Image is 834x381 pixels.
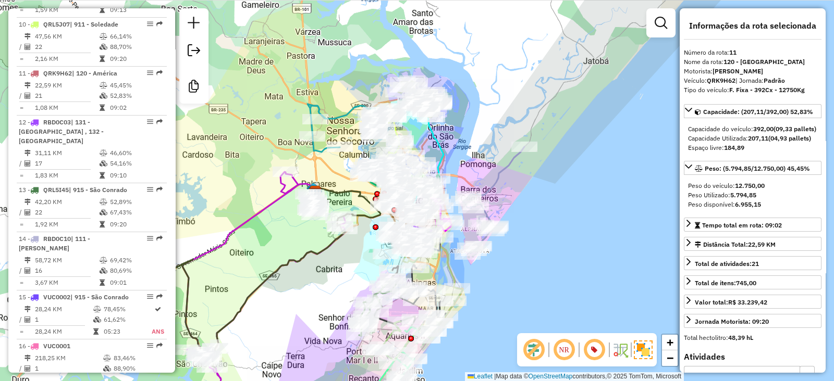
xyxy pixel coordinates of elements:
[24,150,31,156] i: Distância Total
[19,235,90,252] span: 14 -
[19,5,24,15] td: =
[103,365,111,372] i: % de utilização da cubagem
[748,134,768,142] strong: 207,11
[155,306,161,312] i: Rota otimizada
[705,164,810,172] span: Peso: (5.794,85/12.750,00) 45,45%
[34,255,99,265] td: 58,72 KM
[19,277,24,288] td: =
[24,306,31,312] i: Distância Total
[684,333,821,342] div: Total hectolitro:
[729,86,805,94] strong: F. Fixa - 392Cx - 12750Kg
[103,355,111,361] i: % de utilização do peso
[156,119,163,125] em: Rota exportada
[24,355,31,361] i: Distância Total
[19,219,24,230] td: =
[24,257,31,263] i: Distância Total
[695,278,756,288] div: Total de itens:
[551,337,577,362] span: Ocultar NR
[34,5,99,15] td: 1,59 KM
[379,222,405,232] div: Atividade não roteirizada - SUP. JABUTIANA
[156,235,163,242] em: Rota exportada
[183,12,204,36] a: Nova sessão e pesquisa
[24,209,31,215] i: Total de Atividades
[19,20,118,28] span: 10 -
[43,235,71,243] span: RBD0C10
[19,265,24,276] td: /
[43,342,70,350] span: VUC0001
[24,268,31,274] i: Total de Atividades
[109,170,162,181] td: 09:10
[774,125,816,133] strong: (09,33 pallets)
[24,93,31,99] i: Total de Atividades
[695,317,769,326] div: Jornada Motorista: 09:20
[156,21,163,27] em: Rota exportada
[695,298,767,307] div: Valor total:
[34,54,99,64] td: 2,16 KM
[100,82,107,88] i: % de utilização do peso
[19,158,24,169] td: /
[521,337,546,362] span: Exibir deslocamento
[753,125,774,133] strong: 392,00
[109,103,162,113] td: 09:02
[684,67,821,76] div: Motorista:
[109,80,162,91] td: 45,45%
[662,350,678,366] a: Zoom out
[183,40,204,63] a: Exportar sessão
[684,104,821,118] a: Capacidade: (207,11/392,00) 52,83%
[43,69,72,77] span: QRK9H62
[113,353,163,363] td: 83,46%
[19,342,70,350] span: 16 -
[109,197,162,207] td: 52,89%
[43,186,69,194] span: QRL5I45
[100,172,105,179] i: Tempo total em rota
[387,218,413,228] div: Atividade não roteirizada - GENALDO GUIMARAES
[19,69,117,77] span: 11 -
[183,76,204,99] a: Criar modelo
[24,33,31,40] i: Distância Total
[684,161,821,175] a: Peso: (5.794,85/12.750,00) 45,45%
[695,260,759,268] span: Total de atividades:
[100,257,107,263] i: % de utilização do peso
[414,333,440,344] div: Atividade não roteirizada - CLUBE DOS EMPREGADOS
[529,373,573,380] a: OpenStreetMap
[19,235,90,252] span: | 111 - [PERSON_NAME]
[72,69,117,77] span: | 120 - América
[109,148,162,158] td: 46,60%
[19,293,129,301] span: 15 -
[366,298,392,309] div: Atividade não roteirizada - LEANDRO SANTOS
[735,77,785,84] span: | Jornada:
[100,160,107,167] i: % de utilização da cubagem
[735,182,765,189] strong: 12.750,00
[713,67,763,75] strong: [PERSON_NAME]
[147,119,153,125] em: Opções
[752,260,759,268] strong: 21
[100,221,105,227] i: Tempo total em rota
[688,134,817,143] div: Capacidade Utilizada:
[34,197,99,207] td: 42,20 KM
[24,44,31,50] i: Total de Atividades
[156,342,163,349] em: Rota exportada
[103,314,151,325] td: 61,62%
[34,148,99,158] td: 31,11 KM
[684,256,821,270] a: Total de atividades:21
[156,70,163,76] em: Rota exportada
[100,150,107,156] i: % de utilização do peso
[34,207,99,218] td: 22
[109,207,162,218] td: 67,43%
[724,144,744,151] strong: 184,89
[24,316,31,323] i: Total de Atividades
[109,277,162,288] td: 09:01
[748,240,776,248] span: 22,59 KM
[100,56,105,62] i: Tempo total em rota
[69,186,127,194] span: | 915 - São Conrado
[24,365,31,372] i: Total de Atividades
[612,341,629,358] img: Fluxo de ruas
[684,85,821,95] div: Tipo do veículo:
[684,352,821,362] h4: Atividades
[707,77,735,84] strong: QRK9H62
[19,170,24,181] td: =
[688,124,817,134] div: Capacidade do veículo:
[19,363,24,374] td: /
[103,304,151,314] td: 78,45%
[19,314,24,325] td: /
